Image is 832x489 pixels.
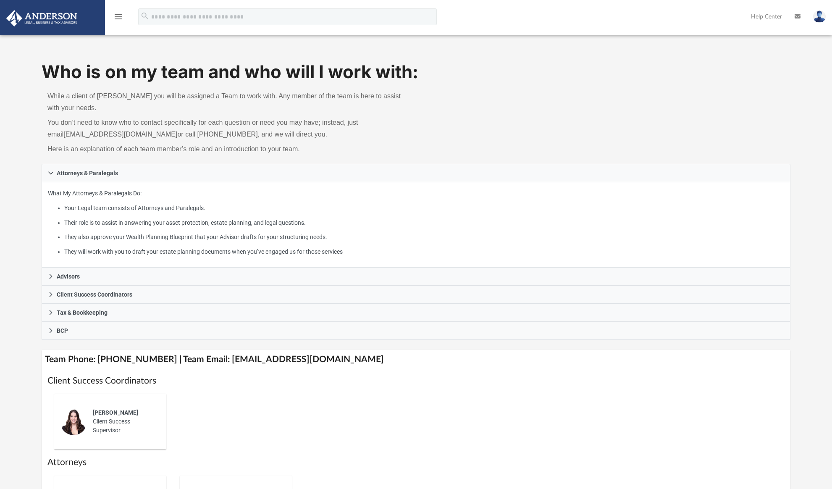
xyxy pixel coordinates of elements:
[47,143,410,155] p: Here is an explanation of each team member’s role and an introduction to your team.
[4,10,80,26] img: Anderson Advisors Platinum Portal
[60,408,87,435] img: thumbnail
[42,286,790,304] a: Client Success Coordinators
[64,232,784,242] li: They also approve your Wealth Planning Blueprint that your Advisor drafts for your structuring ne...
[57,310,108,315] span: Tax & Bookkeeping
[63,131,177,138] a: [EMAIL_ADDRESS][DOMAIN_NAME]
[48,188,784,257] p: What My Attorneys & Paralegals Do:
[57,273,80,279] span: Advisors
[93,409,138,416] span: [PERSON_NAME]
[42,322,790,340] a: BCP
[42,60,790,84] h1: Who is on my team and who will I work with:
[42,304,790,322] a: Tax & Bookkeeping
[47,90,410,114] p: While a client of [PERSON_NAME] you will be assigned a Team to work with. Any member of the team ...
[57,292,132,297] span: Client Success Coordinators
[47,117,410,140] p: You don’t need to know who to contact specifically for each question or need you may have; instea...
[113,12,123,22] i: menu
[47,375,785,387] h1: Client Success Coordinators
[57,170,118,176] span: Attorneys & Paralegals
[813,11,826,23] img: User Pic
[64,218,784,228] li: Their role is to assist in answering your asset protection, estate planning, and legal questions.
[64,247,784,257] li: They will work with you to draft your estate planning documents when you’ve engaged us for those ...
[87,402,160,441] div: Client Success Supervisor
[57,328,68,334] span: BCP
[42,268,790,286] a: Advisors
[42,350,790,369] h4: Team Phone: [PHONE_NUMBER] | Team Email: [EMAIL_ADDRESS][DOMAIN_NAME]
[42,164,790,182] a: Attorneys & Paralegals
[42,182,790,268] div: Attorneys & Paralegals
[140,11,150,21] i: search
[47,456,785,468] h1: Attorneys
[113,16,123,22] a: menu
[64,203,784,213] li: Your Legal team consists of Attorneys and Paralegals.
